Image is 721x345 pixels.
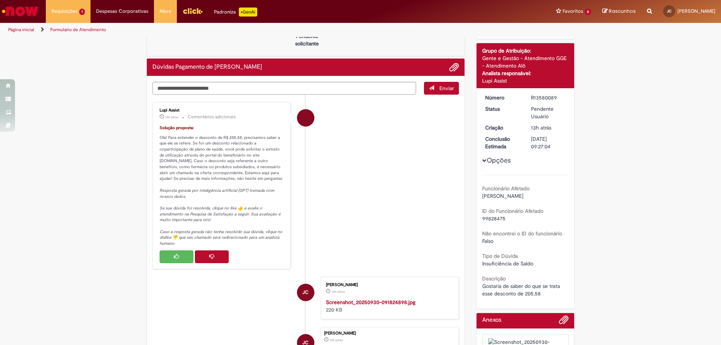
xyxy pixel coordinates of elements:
[330,338,343,342] span: 13h atrás
[152,64,262,71] h2: Dúvidas Pagamento de Salário Histórico de tíquete
[297,284,314,301] div: Julio Cesar Correa
[160,108,285,113] div: Lupi Assist
[324,331,455,336] div: [PERSON_NAME]
[531,124,551,131] time: 30/09/2025 09:26:59
[677,8,715,14] span: [PERSON_NAME]
[482,185,529,192] b: Funcionário Afetado
[1,4,39,19] img: ServiceNow
[160,125,194,131] font: Solução proposta:
[326,283,451,287] div: [PERSON_NAME]
[480,105,526,113] dt: Status
[160,8,171,15] span: More
[531,105,566,120] div: Pendente Usuário
[332,289,345,294] span: 13h atrás
[482,193,523,199] span: [PERSON_NAME]
[424,82,459,95] button: Enviar
[183,5,203,17] img: click_logo_yellow_360x200.png
[79,9,85,15] span: 1
[482,253,518,259] b: Tipo de Dúvida
[563,8,583,15] span: Favoritos
[482,317,501,324] h2: Anexos
[332,289,345,294] time: 30/09/2025 09:26:49
[480,94,526,101] dt: Número
[160,188,284,246] em: Resposta gerada por inteligência artificial (GPT) treinada com nossos dados. Se sua dúvida foi re...
[326,299,415,306] a: Screenshot_20250930-091824898.jpg
[667,9,671,14] span: JC
[160,125,285,247] p: Olá! Para entender o desconto de R$ 205,58, precisamos saber a que ele se refere. Se for um desco...
[482,47,569,54] div: Grupo de Atribuição:
[602,8,636,15] a: Rascunhos
[51,8,78,15] span: Requisições
[8,27,34,33] a: Página inicial
[326,298,451,313] div: 220 KB
[50,27,106,33] a: Formulário de Atendimento
[482,275,506,282] b: Descrição
[152,82,416,95] textarea: Digite sua mensagem aqui...
[165,115,178,119] time: 30/09/2025 09:27:08
[297,109,314,127] div: Lupi Assist
[482,54,569,69] div: Gente e Gestão - Atendimento GGE - Atendimento Alô
[559,315,569,328] button: Adicionar anexos
[482,283,561,297] span: Gostaria de saber do que se trata esse desconto de 205,58
[96,8,148,15] span: Despesas Corporativas
[482,208,543,214] b: ID do Funcionário Afetado
[165,115,178,119] span: 13h atrás
[482,238,493,244] span: Falso
[482,69,569,77] div: Analista responsável:
[439,85,454,92] span: Enviar
[289,32,325,47] p: Pendente solicitante
[214,8,257,17] div: Padroniza
[482,230,562,237] b: Não encontrei o ID do funcionário
[239,8,257,17] p: +GenAi
[188,114,236,120] small: Comentários adicionais
[585,9,591,15] span: 6
[482,260,533,267] span: Insuficiência de Saldo
[531,135,566,150] div: [DATE] 09:27:04
[482,77,569,84] div: Lupi Assist
[531,94,566,101] div: R13580089
[480,135,526,150] dt: Conclusão Estimada
[609,8,636,15] span: Rascunhos
[330,338,343,342] time: 30/09/2025 09:26:59
[302,283,309,301] span: JC
[482,215,505,222] span: 99828475
[480,124,526,131] dt: Criação
[531,124,551,131] span: 13h atrás
[6,23,475,37] ul: Trilhas de página
[449,62,459,72] button: Adicionar anexos
[531,124,566,131] div: 30/09/2025 09:26:59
